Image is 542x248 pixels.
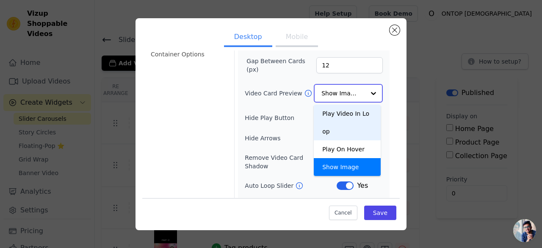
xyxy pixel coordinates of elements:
div: Play Video In Loop [314,105,381,140]
button: Desktop [224,28,272,47]
button: Mobile [276,28,318,47]
label: Auto Loop Slider [245,181,295,190]
div: Show Image [314,158,381,176]
label: Remove Video Card Shadow [245,153,328,170]
button: Close modal [390,25,400,35]
li: Container Options [146,46,229,63]
div: Play On Hover [314,140,381,158]
span: Yes [357,181,368,191]
div: Open chat [513,219,536,242]
label: Hide Arrows [245,134,337,142]
label: Gap Between Cards (px) [246,57,316,74]
button: Save [364,206,396,220]
button: Cancel [329,206,357,220]
label: Video Card Preview [245,89,304,98]
label: Hide Play Button [245,114,337,122]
